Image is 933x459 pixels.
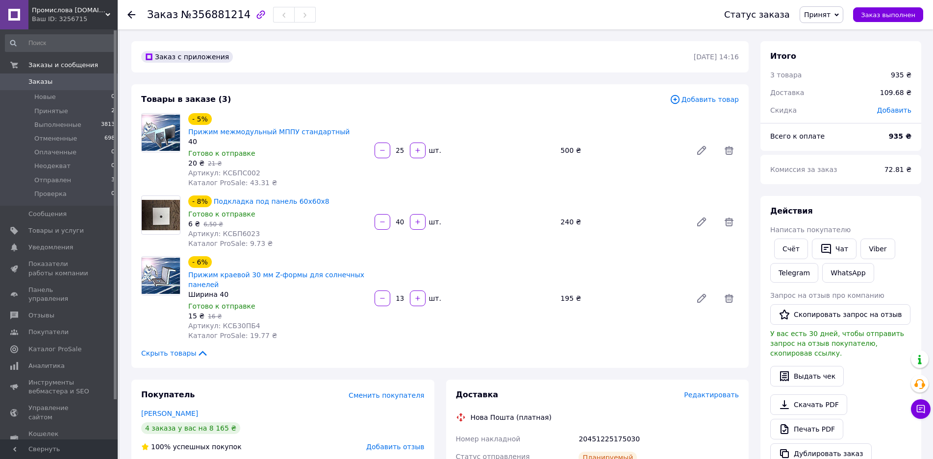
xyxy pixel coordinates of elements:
span: Покупатели [28,328,69,337]
div: 20451225175030 [577,430,741,448]
span: 3 [111,176,115,185]
span: Сменить покупателя [349,391,424,399]
span: Скрыть товары [141,348,208,358]
a: WhatsApp [822,263,874,283]
a: Прижим краевой 30 мм Z-формы для солнечных панелей [188,271,364,289]
span: 0 [111,162,115,170]
button: Заказ выполнен [853,7,923,22]
span: 72.81 ₴ [884,166,911,173]
div: Вернуться назад [127,10,135,20]
span: 698 [104,134,115,143]
span: Уведомления [28,243,73,252]
span: Товары в заказе (3) [141,95,231,104]
div: 195 ₴ [556,291,688,305]
span: Добавить отзыв [366,443,424,451]
span: Новые [34,93,56,101]
span: 3 товара [770,71,802,79]
div: Статус заказа [724,10,790,20]
button: Cчёт [774,239,808,259]
span: Отзывы [28,311,54,320]
div: шт. [427,293,442,303]
span: 0 [111,93,115,101]
span: Скидка [770,106,797,114]
div: шт. [427,217,442,227]
span: Комиссия за заказ [770,166,837,173]
span: Заказ [147,9,178,21]
span: Кошелек компании [28,430,91,447]
span: Каталог ProSale: 9.73 ₴ [188,240,273,247]
a: Редактировать [692,141,711,160]
span: Действия [770,206,813,216]
div: Заказ с приложения [141,51,233,63]
div: - 8% [188,195,212,207]
span: Артикул: КСБ30ПБ4 [188,322,260,330]
time: [DATE] 14:16 [694,53,739,61]
span: Отправлен [34,176,71,185]
span: Выполненные [34,121,81,129]
span: Аналитика [28,362,65,370]
span: 15 ₴ [188,312,204,320]
span: Готово к отправке [188,302,255,310]
div: 240 ₴ [556,215,688,229]
span: Проверка [34,190,67,198]
img: Подкладка под панель 60х60х8 [142,200,180,230]
b: 935 ₴ [889,132,911,140]
a: Печать PDF [770,419,843,439]
div: 500 ₴ [556,144,688,157]
span: Заказы и сообщения [28,61,98,70]
a: [PERSON_NAME] [141,410,198,417]
div: успешных покупок [141,442,242,452]
div: Нова Пошта (платная) [468,412,554,422]
button: Чат с покупателем [911,399,931,419]
span: Показатели работы компании [28,260,91,277]
span: Сообщения [28,210,67,218]
span: Промислова Комора.ua [32,6,105,15]
span: Удалить [719,212,739,232]
span: 3813 [101,121,115,129]
span: Всего к оплате [770,132,825,140]
div: - 6% [188,256,212,268]
span: 16 ₴ [208,313,222,320]
img: Прижим краевой 30 мм Z-формы для солнечных панелей [142,258,180,294]
span: Заказ выполнен [861,11,915,19]
span: 6,50 ₴ [203,221,223,228]
a: Редактировать [692,289,711,308]
span: Товары и услуги [28,226,84,235]
span: Доставка [456,390,499,399]
div: 4 заказа у вас на 8 165 ₴ [141,422,240,434]
span: Номер накладной [456,435,521,443]
a: Прижим межмодульный МППУ стандартный [188,128,350,136]
div: Ваш ID: 3256715 [32,15,118,24]
span: Написать покупателю [770,226,851,234]
span: Добавить [877,106,911,114]
span: Итого [770,51,796,61]
a: Telegram [770,263,818,283]
span: 100% [151,443,171,451]
span: Удалить [719,289,739,308]
span: Каталог ProSale [28,345,81,354]
span: 2 [111,107,115,116]
span: Запрос на отзыв про компанию [770,291,884,299]
span: 6 ₴ [188,220,200,228]
img: Прижим межмодульный МППУ стандартный [142,115,180,151]
span: Принят [804,11,831,19]
span: Неодекват [34,162,71,170]
span: Добавить товар [670,94,739,105]
div: - 5% [188,113,212,125]
span: Принятые [34,107,68,116]
span: Заказы [28,77,52,86]
span: 0 [111,148,115,157]
button: Скопировать запрос на отзыв [770,304,910,325]
div: 40 [188,137,367,146]
a: Скачать PDF [770,394,847,415]
span: Управление сайтом [28,404,91,421]
span: Оплаченные [34,148,76,157]
a: Подкладка под панель 60х60х8 [214,197,329,205]
span: Покупатель [141,390,195,399]
span: Отмененные [34,134,77,143]
button: Чат [812,239,857,259]
span: У вас есть 30 дней, чтобы отправить запрос на отзыв покупателю, скопировав ссылку. [770,330,904,357]
button: Выдать чек [770,366,844,387]
div: Ширина 40 [188,290,367,299]
span: Доставка [770,89,804,97]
